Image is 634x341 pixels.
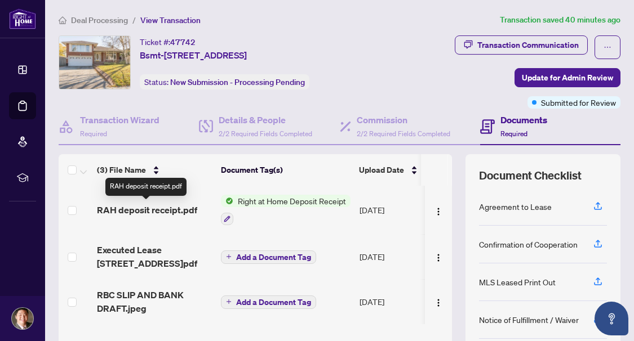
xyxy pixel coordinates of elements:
h4: Details & People [219,113,312,127]
button: Add a Document Tag [221,295,316,309]
img: Logo [434,298,443,307]
button: Logo [429,248,447,266]
span: Required [500,129,527,138]
h4: Commission [357,113,450,127]
td: [DATE] [355,186,432,234]
span: New Submission - Processing Pending [170,77,305,87]
button: Open asap [595,302,628,335]
img: Logo [434,253,443,262]
img: logo [9,8,36,29]
span: (3) File Name [97,164,146,176]
div: Transaction Communication [477,36,579,54]
span: Right at Home Deposit Receipt [233,195,351,207]
div: Notice of Fulfillment / Waiver [479,313,579,326]
span: plus [226,299,232,304]
span: Required [80,129,107,138]
span: Executed Lease [STREET_ADDRESS]pdf [97,243,212,270]
span: 47742 [170,37,196,47]
button: Logo [429,293,447,311]
div: Status: [140,74,309,89]
span: home [59,16,66,24]
article: Transaction saved 40 minutes ago [500,14,620,26]
th: (3) File Name [92,154,216,186]
button: Add a Document Tag [221,250,316,264]
h4: Transaction Wizard [80,113,159,127]
span: 2/2 Required Fields Completed [219,129,312,138]
span: Update for Admin Review [522,69,613,87]
span: Add a Document Tag [236,298,311,306]
img: Status Icon [221,195,233,207]
span: Upload Date [359,164,404,176]
button: Logo [429,201,447,219]
img: Logo [434,207,443,216]
span: Document Checklist [479,168,582,183]
li: / [132,14,136,26]
span: RBC SLIP AND BANK DRAFT.jpeg [97,288,212,315]
img: IMG-W12254582_1.jpg [59,36,130,89]
span: Submitted for Review [541,96,616,109]
span: ellipsis [604,43,611,51]
span: Bsmt-[STREET_ADDRESS] [140,48,247,62]
img: Profile Icon [12,308,33,329]
span: plus [226,254,232,259]
span: 2/2 Required Fields Completed [357,129,450,138]
td: [DATE] [355,279,432,324]
div: Confirmation of Cooperation [479,238,578,250]
button: Add a Document Tag [221,294,316,309]
button: Status IconRight at Home Deposit Receipt [221,195,351,225]
div: Ticket #: [140,35,196,48]
td: [DATE] [355,234,432,279]
button: Add a Document Tag [221,249,316,264]
span: Add a Document Tag [236,253,311,261]
h4: Documents [500,113,547,127]
span: RAH deposit receipt.pdf [97,203,197,217]
th: Document Tag(s) [216,154,354,186]
div: RAH deposit receipt.pdf [105,178,187,196]
div: MLS Leased Print Out [479,276,556,288]
span: Deal Processing [71,15,128,25]
span: View Transaction [140,15,201,25]
button: Transaction Communication [455,35,588,55]
div: Agreement to Lease [479,200,552,213]
th: Upload Date [354,154,431,186]
button: Update for Admin Review [515,68,620,87]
